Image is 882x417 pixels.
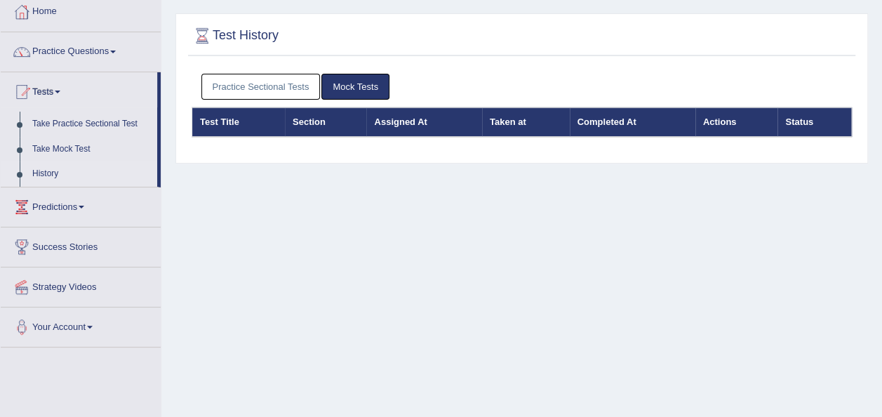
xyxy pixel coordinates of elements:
a: Tests [1,72,157,107]
th: Status [777,107,851,137]
th: Actions [695,107,778,137]
a: Take Mock Test [26,137,157,162]
a: Success Stories [1,227,161,263]
th: Taken at [482,107,570,137]
th: Assigned At [366,107,481,137]
a: History [26,161,157,187]
th: Completed At [570,107,695,137]
th: Test Title [192,107,285,137]
a: Practice Questions [1,32,161,67]
a: Mock Tests [321,74,389,100]
h2: Test History [192,25,279,46]
a: Predictions [1,187,161,223]
a: Strategy Videos [1,267,161,303]
a: Your Account [1,307,161,343]
a: Take Practice Sectional Test [26,112,157,137]
a: Practice Sectional Tests [201,74,321,100]
th: Section [285,107,367,137]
